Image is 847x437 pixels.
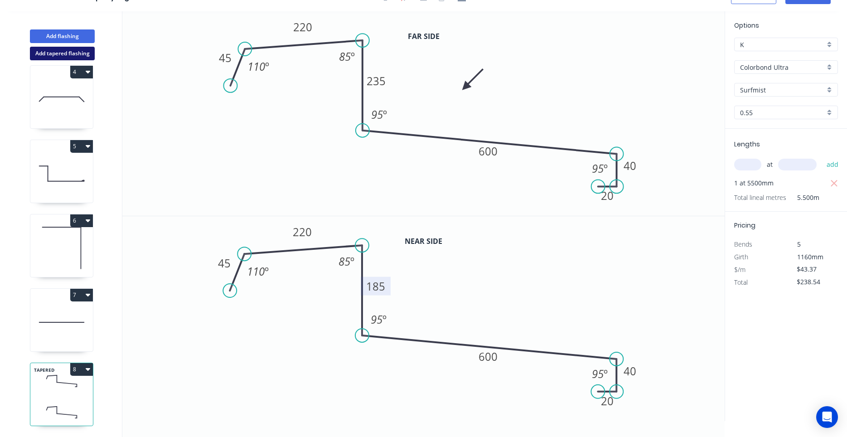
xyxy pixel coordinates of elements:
[70,363,93,376] button: 8
[122,11,725,216] svg: 0
[786,191,819,204] span: 5.500m
[70,289,93,301] button: 7
[265,264,269,279] tspan: º
[371,312,383,327] tspan: 95
[604,161,608,176] tspan: º
[601,188,614,203] tspan: 20
[734,265,745,274] span: $/m
[351,49,355,64] tspan: º
[734,191,786,204] span: Total lineal metres
[734,252,748,261] span: Girth
[734,177,774,189] span: 1 at 5500mm
[293,19,312,34] tspan: 220
[592,161,604,176] tspan: 95
[351,253,355,268] tspan: º
[479,144,498,159] tspan: 600
[479,349,498,364] tspan: 600
[383,312,387,327] tspan: º
[740,63,825,72] input: Material
[740,108,825,117] input: Thickness
[601,393,614,408] tspan: 20
[734,240,752,248] span: Bends
[247,59,265,74] tspan: 110
[734,221,755,230] span: Pricing
[30,47,95,60] button: Add tapered flashing
[30,29,95,43] button: Add flashing
[740,40,825,49] input: Price level
[247,264,265,279] tspan: 110
[624,158,636,173] tspan: 40
[293,224,312,239] tspan: 220
[367,278,386,293] tspan: 185
[797,240,801,248] span: 5
[767,158,773,171] span: at
[383,107,387,122] tspan: º
[70,140,93,153] button: 5
[70,66,93,78] button: 4
[592,366,604,381] tspan: 95
[822,157,843,172] button: add
[816,406,838,428] div: Open Intercom Messenger
[339,253,351,268] tspan: 85
[371,107,383,122] tspan: 95
[70,214,93,227] button: 6
[624,364,637,379] tspan: 40
[734,21,759,30] span: Options
[218,255,231,270] tspan: 45
[367,73,386,88] tspan: 235
[265,59,269,74] tspan: º
[734,278,748,286] span: Total
[122,216,725,421] svg: 0
[797,252,823,261] span: 1160mm
[339,49,351,64] tspan: 85
[219,50,232,65] tspan: 45
[740,85,825,95] input: Colour
[604,366,608,381] tspan: º
[734,140,760,149] span: Lengths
